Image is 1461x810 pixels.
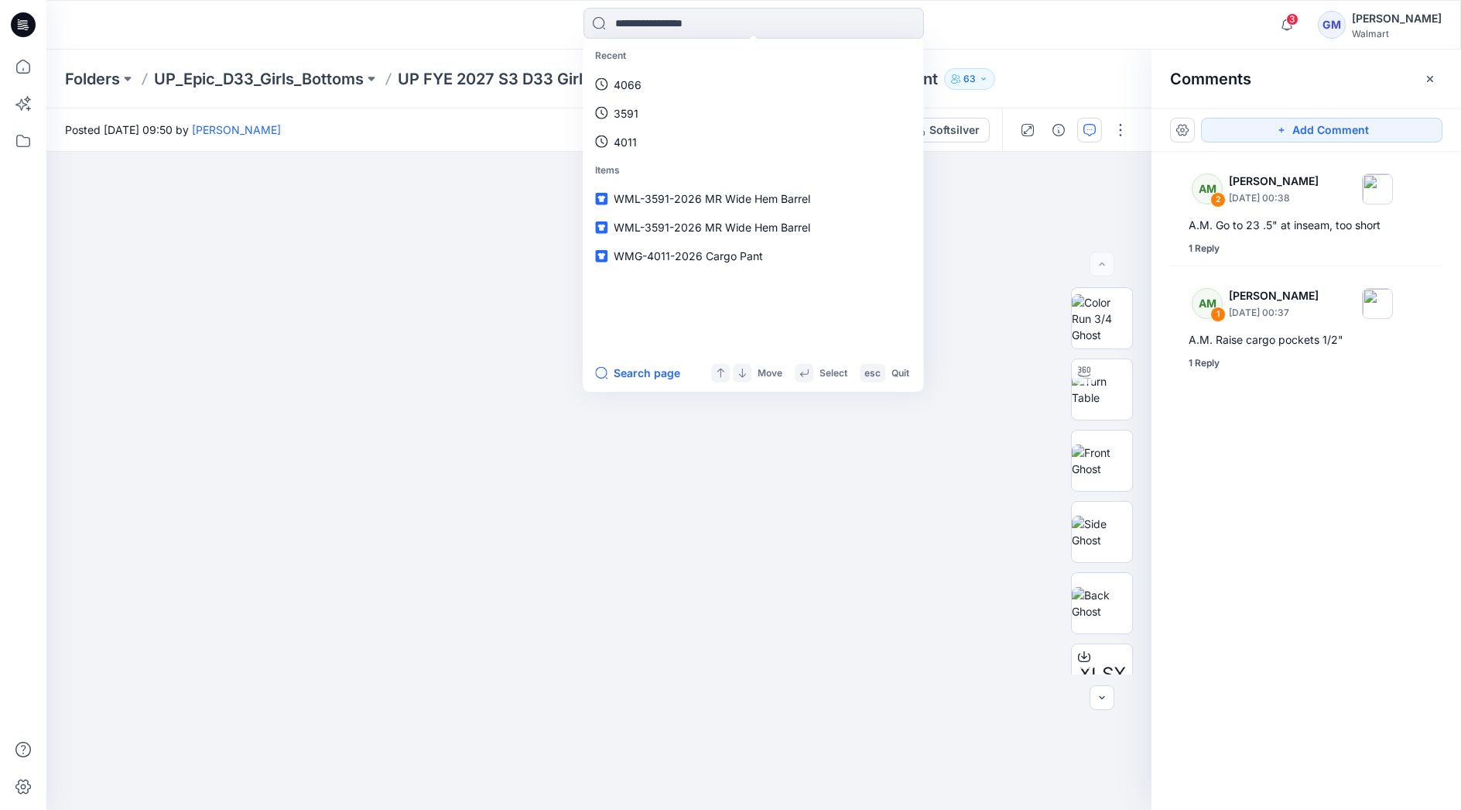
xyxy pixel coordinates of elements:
[586,213,920,242] a: WML-3591-2026 MR Wide Hem Barrel
[1229,305,1319,321] p: [DATE] 00:37
[1189,241,1220,256] div: 1 Reply
[929,122,980,139] div: Softsilver
[902,118,990,142] button: Softsilver
[586,127,920,156] a: 4011
[944,68,995,90] button: 63
[963,70,976,88] p: 63
[1352,28,1442,39] div: Walmart
[1318,11,1346,39] div: GM
[398,68,692,90] a: UP FYE 2027 S3 D33 Girls bottoms Epic
[1046,118,1071,142] button: Details
[65,68,120,90] a: Folders
[1229,287,1319,305] p: [PERSON_NAME]
[614,133,637,149] p: 4011
[864,365,881,381] p: esc
[586,42,920,70] p: Recent
[891,365,909,381] p: Quit
[1192,173,1223,204] div: AM
[1072,587,1132,620] img: Back Ghost
[1352,9,1442,28] div: [PERSON_NAME]
[586,156,920,184] p: Items
[586,242,920,270] a: WMG-4011-2026 Cargo Pant
[1189,355,1220,371] div: 1 Reply
[1286,13,1298,26] span: 3
[1229,190,1319,206] p: [DATE] 00:38
[1079,661,1126,688] span: XLSX
[586,184,920,213] a: WML-3591-2026 MR Wide Hem Barrel
[1072,516,1132,548] img: Side Ghost
[614,221,810,234] span: WML-3591-2026 MR Wide Hem Barrel
[154,68,364,90] a: UP_Epic_D33_Girls_Bottoms
[595,364,680,383] button: Search page
[192,123,281,136] a: [PERSON_NAME]
[1072,294,1132,343] img: Color Run 3/4 Ghost
[1192,288,1223,319] div: AM
[758,365,782,381] p: Move
[1229,172,1319,190] p: [PERSON_NAME]
[614,76,642,92] p: 4066
[614,249,763,263] span: WMG-4011-2026 Cargo Pant
[614,105,638,121] p: 3591
[1210,192,1226,208] div: 2
[1072,444,1132,477] img: Front Ghost
[819,365,847,381] p: Select
[614,192,810,205] span: WML-3591-2026 MR Wide Hem Barrel
[1072,373,1132,406] img: Turn Table
[586,98,920,127] a: 3591
[1189,216,1424,235] div: A.M. Go to 23 .5" at inseam, too short
[65,122,281,138] span: Posted [DATE] 09:50 by
[586,70,920,98] a: 4066
[1201,118,1442,142] button: Add Comment
[1210,307,1226,322] div: 1
[1170,70,1251,88] h2: Comments
[1189,331,1424,349] div: A.M. Raise cargo pockets 1/2"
